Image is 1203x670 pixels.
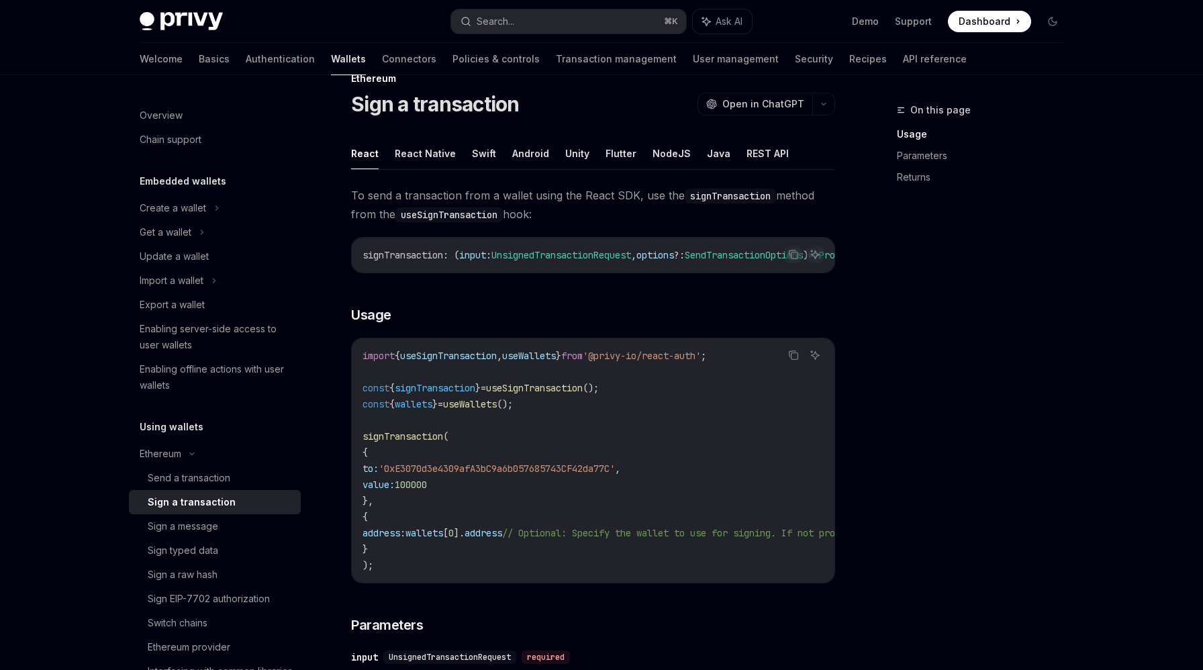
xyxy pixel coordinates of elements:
a: Returns [897,166,1074,188]
span: from [561,350,583,362]
span: = [438,398,443,410]
span: const [363,398,389,410]
a: Policies & controls [452,43,540,75]
span: 100000 [395,479,427,491]
div: Update a wallet [140,248,209,265]
span: // Optional: Specify the wallet to use for signing. If not provided, the first wallet will be used. [502,527,1034,539]
a: Security [795,43,833,75]
span: 0 [448,527,454,539]
div: input [351,651,378,664]
span: ?: [674,249,685,261]
h5: Embedded wallets [140,173,226,189]
a: Sign EIP-7702 authorization [129,587,301,611]
div: Sign a raw hash [148,567,218,583]
button: Copy the contents from the code block [785,246,802,263]
span: ⌘ K [664,16,678,27]
span: UnsignedTransactionRequest [491,249,631,261]
div: Ethereum [351,72,835,85]
span: = [481,382,486,394]
div: Search... [477,13,514,30]
span: : ( [443,249,459,261]
div: Import a wallet [140,273,203,289]
span: To send a transaction from a wallet using the React SDK, use the method from the hook: [351,186,835,224]
span: }, [363,495,373,507]
span: const [363,382,389,394]
span: (); [583,382,599,394]
span: On this page [910,102,971,118]
span: Open in ChatGPT [722,97,804,111]
span: signTransaction [363,249,443,261]
div: Get a wallet [140,224,191,240]
button: Android [512,138,549,169]
a: Basics [199,43,230,75]
span: { [363,446,368,459]
a: Authentication [246,43,315,75]
div: Create a wallet [140,200,206,216]
span: wallets [405,527,443,539]
a: Send a transaction [129,466,301,490]
span: Usage [351,305,391,324]
div: Chain support [140,132,201,148]
button: Copy the contents from the code block [785,346,802,364]
div: Enabling server-side access to user wallets [140,321,293,353]
a: Dashboard [948,11,1031,32]
a: Welcome [140,43,183,75]
a: Enabling offline actions with user wallets [129,357,301,397]
div: Sign typed data [148,542,218,559]
a: Wallets [331,43,366,75]
span: Dashboard [959,15,1010,28]
div: Enabling offline actions with user wallets [140,361,293,393]
a: Demo [852,15,879,28]
a: Switch chains [129,611,301,635]
a: Sign a raw hash [129,563,301,587]
span: , [497,350,502,362]
span: SendTransactionOptions [685,249,803,261]
div: Sign EIP-7702 authorization [148,591,270,607]
span: '0xE3070d3e4309afA3bC9a6b057685743CF42da77C' [379,463,615,475]
a: Sign a transaction [129,490,301,514]
div: Sign a transaction [148,494,236,510]
button: NodeJS [653,138,691,169]
button: Flutter [606,138,636,169]
div: Switch chains [148,615,207,631]
button: React Native [395,138,456,169]
span: useSignTransaction [486,382,583,394]
button: Ask AI [806,246,824,263]
span: useWallets [502,350,556,362]
a: Overview [129,103,301,128]
div: Ethereum provider [148,639,230,655]
button: React [351,138,379,169]
a: User management [693,43,779,75]
div: Send a transaction [148,470,230,486]
span: signTransaction [363,430,443,442]
a: Recipes [849,43,887,75]
span: signTransaction [395,382,475,394]
span: ); [363,559,373,571]
span: { [389,382,395,394]
span: { [363,511,368,523]
a: Chain support [129,128,301,152]
span: import [363,350,395,362]
span: { [395,350,400,362]
span: '@privy-io/react-auth' [583,350,701,362]
span: Parameters [351,616,423,634]
a: Parameters [897,145,1074,166]
span: options [636,249,674,261]
span: { [389,398,395,410]
span: input [459,249,486,261]
div: required [522,651,570,664]
button: Swift [472,138,496,169]
span: address: [363,527,405,539]
span: ]. [454,527,465,539]
button: REST API [747,138,789,169]
button: Open in ChatGPT [697,93,812,115]
span: } [475,382,481,394]
h5: Using wallets [140,419,203,435]
span: useSignTransaction [400,350,497,362]
span: : [486,249,491,261]
code: useSignTransaction [395,207,503,222]
code: signTransaction [685,189,776,203]
span: } [363,543,368,555]
h1: Sign a transaction [351,92,520,116]
button: Ask AI [806,346,824,364]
